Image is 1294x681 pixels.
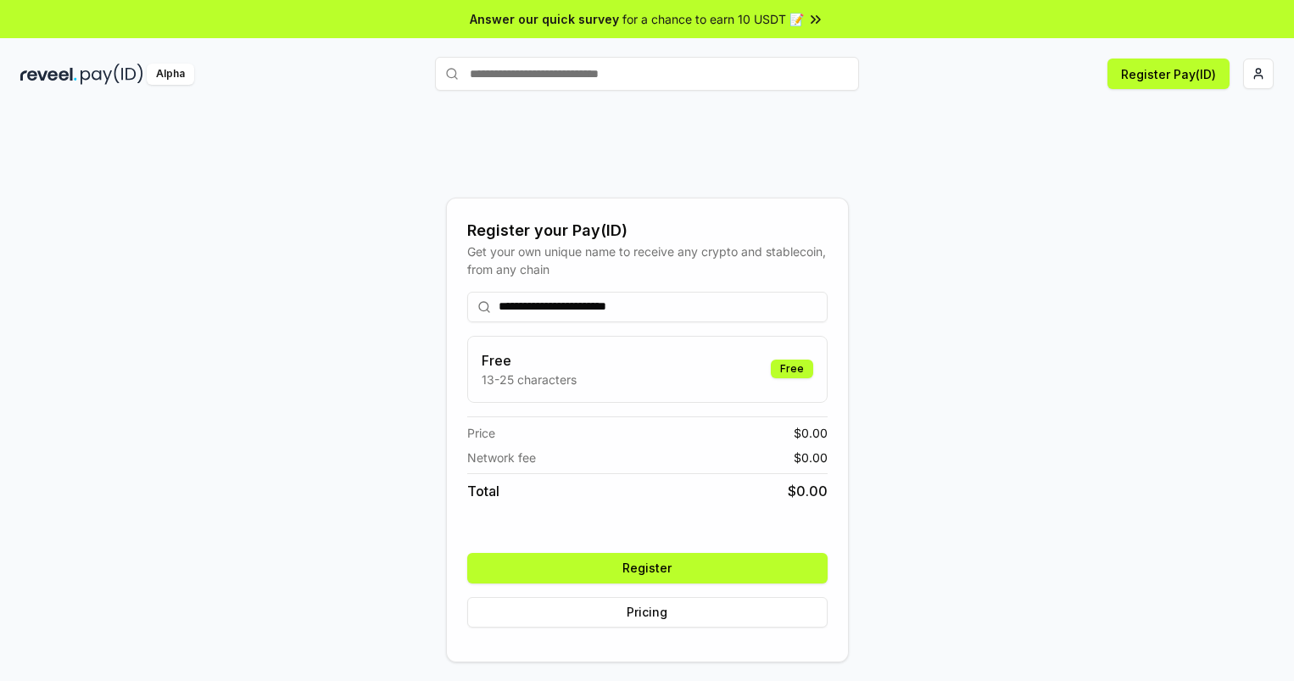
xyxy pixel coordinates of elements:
[147,64,194,85] div: Alpha
[81,64,143,85] img: pay_id
[467,597,828,628] button: Pricing
[467,449,536,466] span: Network fee
[1107,59,1230,89] button: Register Pay(ID)
[788,481,828,501] span: $ 0.00
[20,64,77,85] img: reveel_dark
[467,553,828,583] button: Register
[470,10,619,28] span: Answer our quick survey
[482,371,577,388] p: 13-25 characters
[622,10,804,28] span: for a chance to earn 10 USDT 📝
[482,350,577,371] h3: Free
[771,360,813,378] div: Free
[467,243,828,278] div: Get your own unique name to receive any crypto and stablecoin, from any chain
[467,219,828,243] div: Register your Pay(ID)
[794,424,828,442] span: $ 0.00
[467,481,499,501] span: Total
[467,424,495,442] span: Price
[794,449,828,466] span: $ 0.00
